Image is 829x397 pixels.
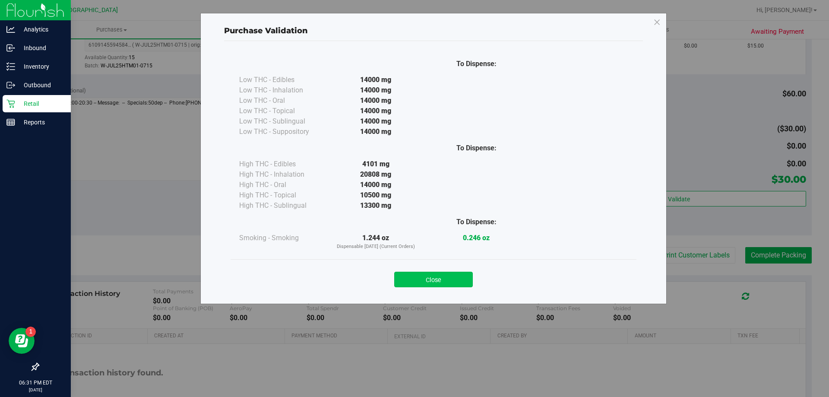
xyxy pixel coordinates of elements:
div: 13300 mg [326,200,426,211]
div: High THC - Edibles [239,159,326,169]
p: Dispensable [DATE] (Current Orders) [326,243,426,251]
div: Low THC - Edibles [239,75,326,85]
inline-svg: Reports [6,118,15,127]
p: Retail [15,98,67,109]
inline-svg: Inbound [6,44,15,52]
p: Inventory [15,61,67,72]
div: 4101 mg [326,159,426,169]
div: 10500 mg [326,190,426,200]
button: Close [394,272,473,287]
div: To Dispense: [426,59,527,69]
p: Reports [15,117,67,127]
inline-svg: Retail [6,99,15,108]
div: To Dispense: [426,143,527,153]
p: Inbound [15,43,67,53]
div: 14000 mg [326,116,426,127]
p: [DATE] [4,387,67,393]
span: Purchase Validation [224,26,308,35]
div: Low THC - Inhalation [239,85,326,95]
div: 20808 mg [326,169,426,180]
p: Analytics [15,24,67,35]
div: High THC - Oral [239,180,326,190]
div: Low THC - Sublingual [239,116,326,127]
div: 1.244 oz [326,233,426,251]
div: High THC - Inhalation [239,169,326,180]
div: Low THC - Suppository [239,127,326,137]
iframe: Resource center unread badge [25,327,36,337]
div: Smoking - Smoking [239,233,326,243]
p: 06:31 PM EDT [4,379,67,387]
p: Outbound [15,80,67,90]
div: High THC - Topical [239,190,326,200]
div: 14000 mg [326,180,426,190]
div: 14000 mg [326,127,426,137]
div: 14000 mg [326,106,426,116]
div: Low THC - Topical [239,106,326,116]
div: High THC - Sublingual [239,200,326,211]
strong: 0.246 oz [463,234,490,242]
div: 14000 mg [326,95,426,106]
div: 14000 mg [326,85,426,95]
inline-svg: Analytics [6,25,15,34]
div: Low THC - Oral [239,95,326,106]
iframe: Resource center [9,328,35,354]
inline-svg: Outbound [6,81,15,89]
div: 14000 mg [326,75,426,85]
inline-svg: Inventory [6,62,15,71]
div: To Dispense: [426,217,527,227]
